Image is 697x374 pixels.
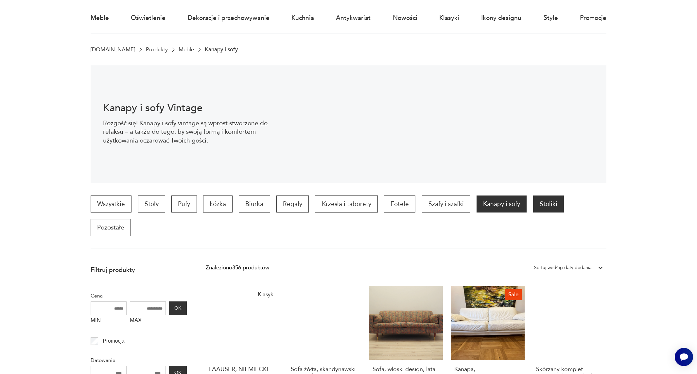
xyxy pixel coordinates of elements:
div: Znaleziono 356 produktów [206,263,269,272]
p: Promocja [103,337,125,345]
a: Style [544,3,558,33]
a: Łóżka [203,195,233,212]
label: MIN [91,315,127,328]
a: Nowości [393,3,417,33]
a: Kuchnia [291,3,314,33]
p: Cena [91,292,187,300]
a: Promocje [580,3,606,33]
img: 4dcd11543b3b691785adeaf032051535.jpg [297,65,606,183]
label: MAX [130,315,166,328]
a: Meble [179,46,194,53]
iframe: Smartsupp widget button [675,348,693,366]
a: Klasyki [439,3,459,33]
p: Rozgość się! Kanapy i sofy vintage są wprost stworzone do relaksu – a także do tego, by swoją for... [103,119,284,145]
a: Oświetlenie [131,3,166,33]
h1: Kanapy i sofy Vintage [103,103,284,113]
p: Datowanie [91,356,187,365]
a: Szafy i szafki [422,195,470,212]
a: Pozostałe [91,219,131,236]
button: OK [169,301,187,315]
a: Fotele [384,195,415,212]
p: Filtruj produkty [91,266,187,274]
div: Sortuj według daty dodania [534,263,591,272]
a: Wszystkie [91,195,131,212]
a: Stoliki [533,195,564,212]
a: Stoły [138,195,165,212]
a: Kanapy i sofy [477,195,527,212]
p: Kanapy i sofy [205,46,238,53]
a: Meble [91,3,109,33]
a: Pufy [171,195,197,212]
a: Dekoracje i przechowywanie [188,3,270,33]
a: [DOMAIN_NAME] [91,46,135,53]
a: Produkty [146,46,168,53]
a: Ikony designu [481,3,521,33]
a: Krzesła i taborety [315,195,377,212]
a: Antykwariat [336,3,371,33]
a: Regały [276,195,309,212]
a: Biurka [239,195,270,212]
